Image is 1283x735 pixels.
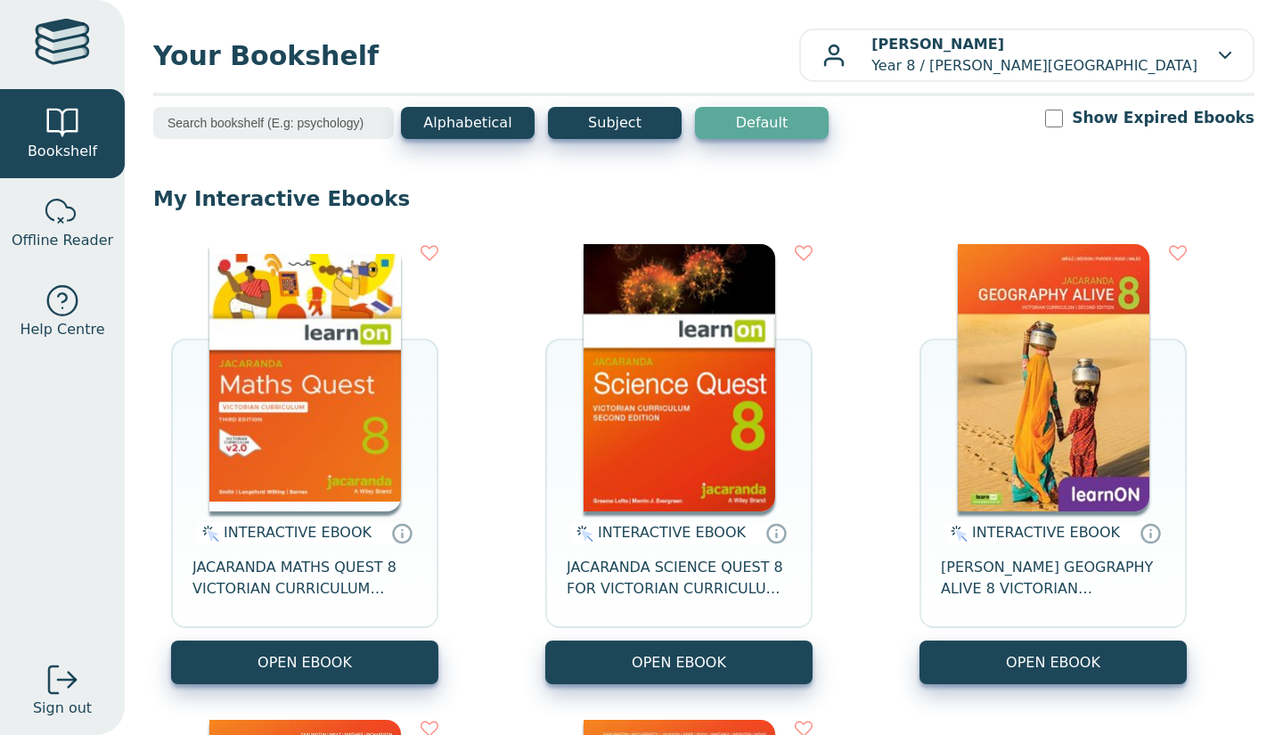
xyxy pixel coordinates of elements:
a: Interactive eBooks are accessed online via the publisher’s portal. They contain interactive resou... [765,522,787,543]
img: interactive.svg [945,523,968,544]
b: [PERSON_NAME] [871,36,1004,53]
label: Show Expired Ebooks [1072,107,1254,129]
button: OPEN EBOOK [171,641,438,684]
a: Interactive eBooks are accessed online via the publisher’s portal. They contain interactive resou... [1140,522,1161,543]
a: Interactive eBooks are accessed online via the publisher’s portal. They contain interactive resou... [391,522,413,543]
button: OPEN EBOOK [919,641,1187,684]
img: interactive.svg [571,523,593,544]
p: My Interactive Ebooks [153,185,1254,212]
span: JACARANDA MATHS QUEST 8 VICTORIAN CURRICULUM LEARNON EBOOK 3E [192,557,417,600]
button: OPEN EBOOK [545,641,813,684]
button: Alphabetical [401,107,535,139]
button: Subject [548,107,682,139]
img: 5407fe0c-7f91-e911-a97e-0272d098c78b.jpg [958,244,1149,511]
span: Sign out [33,698,92,719]
span: Bookshelf [28,141,97,162]
span: Help Centre [20,319,104,340]
span: Offline Reader [12,230,113,251]
span: JACARANDA SCIENCE QUEST 8 FOR VICTORIAN CURRICULUM LEARNON 2E EBOOK [567,557,791,600]
button: Default [695,107,829,139]
span: Your Bookshelf [153,36,799,76]
span: [PERSON_NAME] GEOGRAPHY ALIVE 8 VICTORIAN CURRICULUM LEARNON EBOOK 2E [941,557,1165,600]
input: Search bookshelf (E.g: psychology) [153,107,394,139]
span: INTERACTIVE EBOOK [972,524,1120,541]
span: INTERACTIVE EBOOK [598,524,746,541]
img: interactive.svg [197,523,219,544]
button: [PERSON_NAME]Year 8 / [PERSON_NAME][GEOGRAPHIC_DATA] [799,29,1254,82]
span: INTERACTIVE EBOOK [224,524,372,541]
img: fffb2005-5288-ea11-a992-0272d098c78b.png [584,244,775,511]
p: Year 8 / [PERSON_NAME][GEOGRAPHIC_DATA] [871,34,1197,77]
img: c004558a-e884-43ec-b87a-da9408141e80.jpg [209,244,401,511]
